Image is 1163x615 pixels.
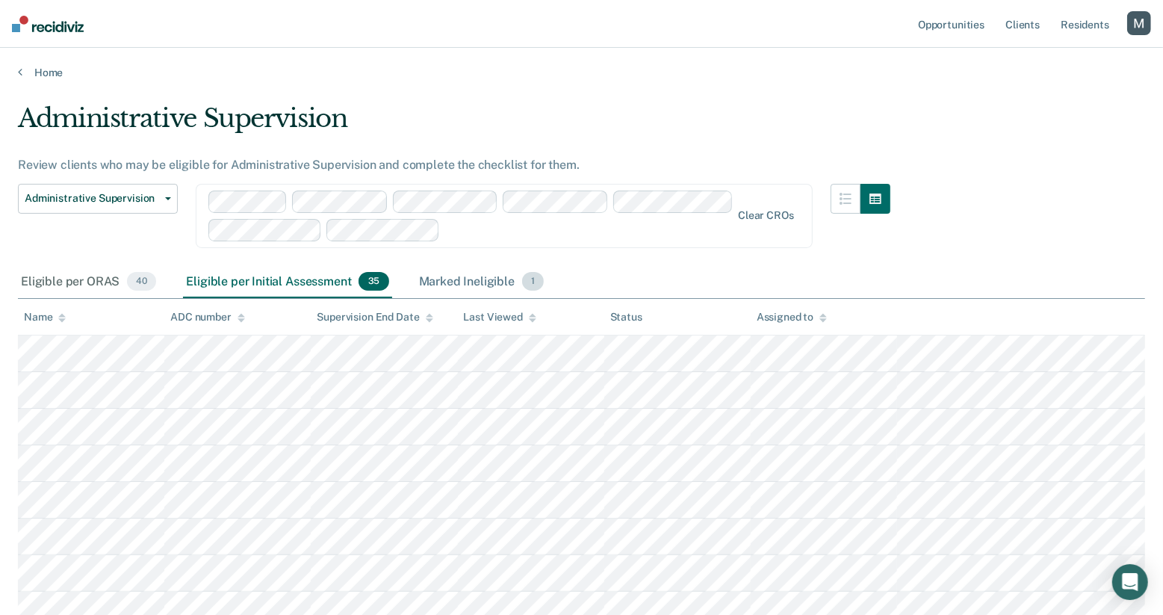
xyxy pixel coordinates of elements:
div: Last Viewed [464,311,536,324]
div: Marked Ineligible1 [416,266,548,299]
span: 40 [127,272,156,291]
div: Assigned to [757,311,827,324]
div: Eligible per ORAS40 [18,266,159,299]
div: Eligible per Initial Assessment35 [183,266,391,299]
button: Administrative Supervision [18,184,178,214]
div: Status [610,311,642,324]
div: Supervision End Date [317,311,432,324]
div: Review clients who may be eligible for Administrative Supervision and complete the checklist for ... [18,158,890,172]
div: ADC number [170,311,245,324]
div: Name [24,311,66,324]
div: Clear CROs [738,209,794,222]
img: Recidiviz [12,16,84,32]
a: Home [18,66,1145,79]
span: 1 [522,272,544,291]
div: Open Intercom Messenger [1112,564,1148,600]
span: Administrative Supervision [25,192,159,205]
span: 35 [359,272,388,291]
div: Administrative Supervision [18,103,890,146]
